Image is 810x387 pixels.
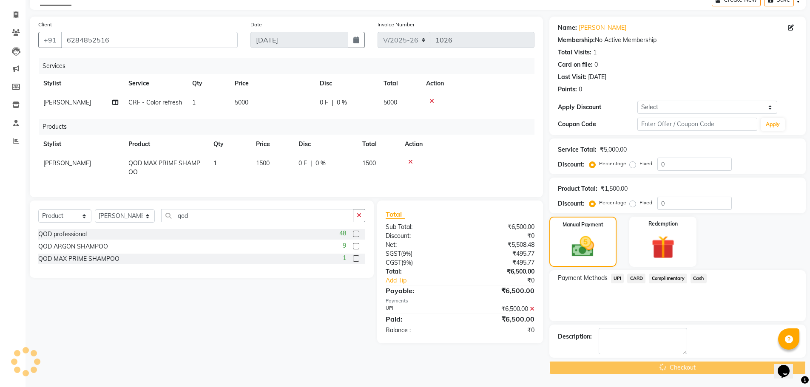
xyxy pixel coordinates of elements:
div: Coupon Code [558,120,638,129]
span: SGST [386,250,401,257]
div: UPI [379,305,460,314]
div: QOD professional [38,230,87,239]
div: 0 [579,85,582,94]
button: +91 [38,32,62,48]
div: Payments [386,297,534,305]
label: Date [250,21,262,28]
div: ₹495.77 [460,258,541,267]
span: | [310,159,312,168]
span: 9% [403,259,411,266]
th: Qty [208,135,251,154]
span: 1 [213,159,217,167]
div: Points: [558,85,577,94]
span: 0 % [337,98,347,107]
input: Enter Offer / Coupon Code [637,118,757,131]
div: ₹5,508.48 [460,240,541,249]
img: _gift.svg [644,233,682,262]
div: Net: [379,240,460,249]
span: UPI [611,274,624,283]
input: Search by Name/Mobile/Email/Code [61,32,238,48]
div: ₹6,500.00 [460,223,541,232]
div: Balance : [379,326,460,335]
div: 0 [594,60,598,69]
div: No Active Membership [558,36,797,45]
span: 48 [339,229,346,238]
div: 1 [593,48,597,57]
div: ₹0 [474,276,541,285]
div: Paid: [379,314,460,324]
label: Percentage [599,199,626,206]
label: Redemption [648,220,678,228]
div: Apply Discount [558,103,638,112]
div: Products [39,119,541,135]
img: _cash.svg [565,234,601,260]
th: Stylist [38,74,123,93]
span: 1500 [256,159,270,167]
span: Cash [691,274,707,283]
span: 9% [403,250,411,257]
span: 1 [192,99,196,106]
div: Description: [558,332,592,341]
div: ₹5,000.00 [600,145,627,154]
span: 1 [343,254,346,263]
button: Apply [761,118,785,131]
div: ₹6,500.00 [460,314,541,324]
div: Payable: [379,285,460,296]
th: Product [123,135,208,154]
div: Discount: [379,232,460,240]
span: CGST [386,259,401,266]
div: ₹6,500.00 [460,305,541,314]
div: Discount: [558,160,584,169]
span: CRF - Color refresh [128,99,182,106]
div: QOD ARGON SHAMPOO [38,242,108,251]
span: 0 F [298,159,307,168]
div: Total: [379,267,460,276]
span: QOD MAX PRIME SHAMPOO [128,159,200,176]
div: Total Visits: [558,48,591,57]
span: 5000 [384,99,397,106]
div: ₹1,500.00 [601,184,628,193]
label: Invoice Number [378,21,415,28]
label: Manual Payment [563,221,603,229]
label: Client [38,21,52,28]
span: 9 [343,241,346,250]
th: Action [421,74,534,93]
div: [DATE] [588,73,606,82]
span: Complimentary [649,274,687,283]
div: ₹6,500.00 [460,267,541,276]
div: Services [39,58,541,74]
th: Stylist [38,135,123,154]
div: Service Total: [558,145,597,154]
div: Membership: [558,36,595,45]
iframe: chat widget [774,353,801,379]
th: Disc [293,135,357,154]
th: Disc [315,74,378,93]
label: Percentage [599,160,626,167]
div: Last Visit: [558,73,586,82]
div: ₹6,500.00 [460,285,541,296]
span: | [332,98,333,107]
span: [PERSON_NAME] [43,99,91,106]
th: Action [400,135,534,154]
span: [PERSON_NAME] [43,159,91,167]
label: Fixed [639,199,652,206]
div: ₹495.77 [460,249,541,258]
span: 1500 [362,159,376,167]
input: Search or Scan [161,209,353,222]
th: Total [378,74,421,93]
span: CARD [627,274,645,283]
span: Payment Methods [558,274,608,282]
div: ( ) [379,249,460,258]
span: Total [386,210,405,219]
a: Add Tip [379,276,473,285]
a: [PERSON_NAME] [579,23,626,32]
div: ( ) [379,258,460,267]
div: ₹0 [460,326,541,335]
span: 0 % [315,159,326,168]
span: 5000 [235,99,248,106]
th: Qty [187,74,230,93]
div: ₹0 [460,232,541,240]
div: Name: [558,23,577,32]
label: Fixed [639,160,652,167]
div: Discount: [558,199,584,208]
